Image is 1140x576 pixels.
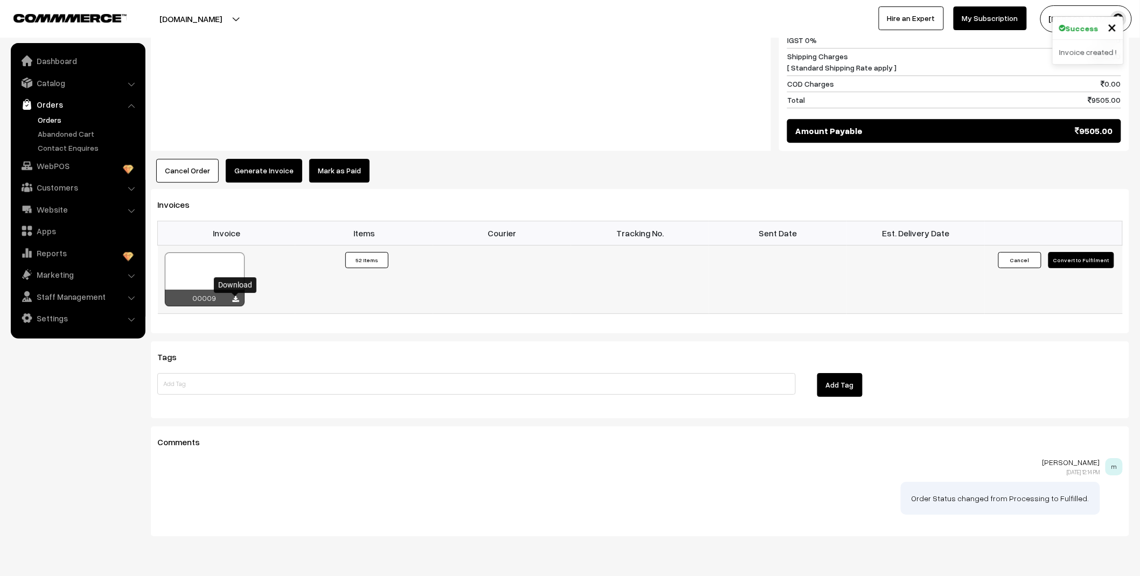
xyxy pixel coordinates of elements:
[1110,11,1127,27] img: user
[1108,17,1117,37] span: ×
[309,159,370,182] a: Mark as Paid
[787,78,834,89] span: COD Charges
[1066,23,1099,34] strong: Success
[13,243,142,263] a: Reports
[13,14,127,22] img: COMMMERCE
[787,51,896,73] span: Shipping Charges [ Standard Shipping Rate apply ]
[226,159,302,182] button: Generate Invoice
[122,5,260,32] button: [DOMAIN_NAME]
[13,156,142,175] a: WebPOS
[13,308,142,328] a: Settings
[13,265,142,284] a: Marketing
[13,221,142,241] a: Apps
[1106,458,1123,475] span: m
[709,221,847,245] th: Sent Date
[1053,40,1123,64] div: Invoice created !
[787,94,805,106] span: Total
[1088,94,1121,106] span: 9505.00
[13,51,142,71] a: Dashboard
[1101,78,1121,89] span: 0.00
[13,11,108,24] a: COMMMERCE
[13,200,142,219] a: Website
[345,252,388,268] button: 52 Items
[157,352,190,362] span: Tags
[35,114,142,125] a: Orders
[214,277,256,293] div: Download
[787,34,817,46] span: IGST 0%
[847,221,985,245] th: Est. Delivery Date
[13,73,142,93] a: Catalog
[433,221,571,245] th: Courier
[912,493,1089,504] p: Order Status changed from Processing to Fulfilled.
[1108,19,1117,35] button: Close
[157,373,796,395] input: Add Tag
[157,437,213,447] span: Comments
[156,159,219,182] button: Cancel Order
[158,221,296,245] th: Invoice
[13,178,142,197] a: Customers
[157,458,1100,467] p: [PERSON_NAME]
[13,95,142,114] a: Orders
[35,128,142,139] a: Abandoned Cart
[1048,252,1114,268] button: Convert to Fulfilment
[571,221,709,245] th: Tracking No.
[165,290,245,306] div: 00009
[1040,5,1132,32] button: [PERSON_NAME]
[1067,468,1100,475] span: [DATE] 12:14 PM
[879,6,944,30] a: Hire an Expert
[35,142,142,153] a: Contact Enquires
[998,252,1041,268] button: Cancel
[13,287,142,306] a: Staff Management
[954,6,1027,30] a: My Subscription
[795,124,863,137] span: Amount Payable
[1075,124,1113,137] span: 9505.00
[157,199,203,210] span: Invoices
[295,221,433,245] th: Items
[817,373,863,397] button: Add Tag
